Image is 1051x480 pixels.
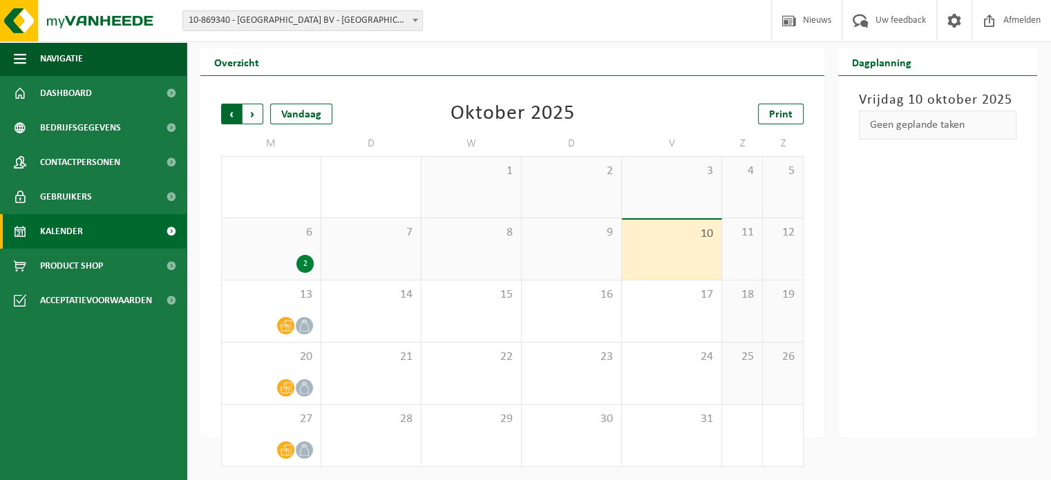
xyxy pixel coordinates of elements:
[770,349,796,365] span: 26
[770,164,796,179] span: 5
[200,48,273,75] h2: Overzicht
[729,225,755,240] span: 11
[428,412,514,427] span: 29
[629,287,714,303] span: 17
[529,349,614,365] span: 23
[40,180,92,214] span: Gebruikers
[229,287,314,303] span: 13
[629,349,714,365] span: 24
[629,164,714,179] span: 3
[529,225,614,240] span: 9
[243,104,263,124] span: Volgende
[428,164,514,179] span: 1
[859,111,1016,140] div: Geen geplande taken
[729,349,755,365] span: 25
[40,283,152,318] span: Acceptatievoorwaarden
[328,412,414,427] span: 28
[296,255,314,273] div: 2
[422,131,522,156] td: W
[40,76,92,111] span: Dashboard
[40,249,103,283] span: Product Shop
[451,104,575,124] div: Oktober 2025
[428,349,514,365] span: 22
[763,131,804,156] td: Z
[321,131,422,156] td: D
[182,10,423,31] span: 10-869340 - KORTRIJK BUSINESS PARK BV - KORTRIJK
[770,225,796,240] span: 12
[769,109,793,120] span: Print
[229,349,314,365] span: 20
[622,131,722,156] td: V
[859,90,1016,111] h3: Vrijdag 10 oktober 2025
[229,225,314,240] span: 6
[270,104,332,124] div: Vandaag
[529,287,614,303] span: 16
[229,412,314,427] span: 27
[629,412,714,427] span: 31
[529,412,614,427] span: 30
[40,41,83,76] span: Navigatie
[328,287,414,303] span: 14
[428,225,514,240] span: 8
[183,11,422,30] span: 10-869340 - KORTRIJK BUSINESS PARK BV - KORTRIJK
[529,164,614,179] span: 2
[40,145,120,180] span: Contactpersonen
[722,131,763,156] td: Z
[770,287,796,303] span: 19
[629,227,714,242] span: 10
[40,111,121,145] span: Bedrijfsgegevens
[428,287,514,303] span: 15
[40,214,83,249] span: Kalender
[522,131,622,156] td: D
[838,48,925,75] h2: Dagplanning
[729,287,755,303] span: 18
[758,104,804,124] a: Print
[221,104,242,124] span: Vorige
[328,349,414,365] span: 21
[221,131,321,156] td: M
[328,225,414,240] span: 7
[729,164,755,179] span: 4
